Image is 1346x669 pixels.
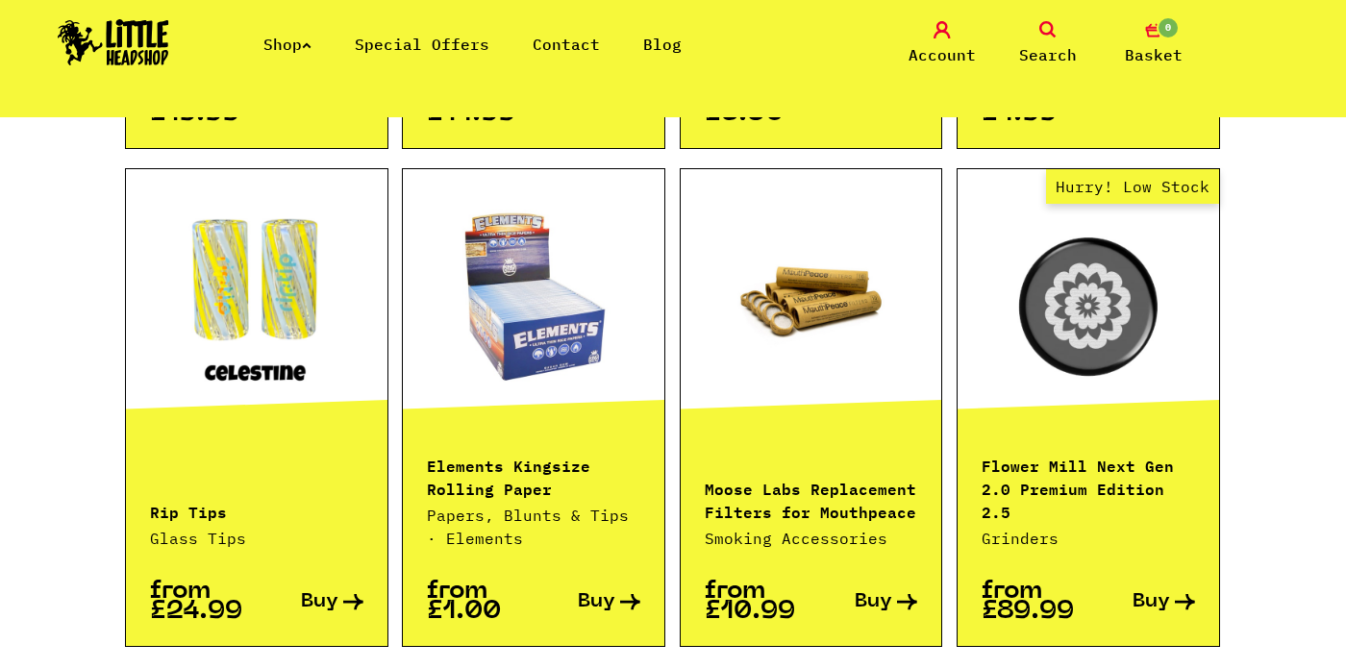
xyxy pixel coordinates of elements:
[427,84,534,124] p: from £14.99
[534,582,640,622] a: Buy
[958,203,1219,395] a: Hurry! Low Stock
[1088,582,1195,622] a: Buy
[263,35,312,54] a: Shop
[1046,169,1219,204] span: Hurry! Low Stock
[705,476,918,522] p: Moose Labs Replacement Filters for Mouthpeace
[982,453,1195,522] p: Flower Mill Next Gen 2.0 Premium Edition 2.5
[427,453,640,499] p: Elements Kingsize Rolling Paper
[982,527,1195,550] p: Grinders
[1133,592,1170,612] span: Buy
[705,84,811,124] p: from £3.50
[705,527,918,550] p: Smoking Accessories
[705,582,811,622] p: from £10.99
[150,499,363,522] p: Rip Tips
[1157,16,1180,39] span: 0
[301,592,338,612] span: Buy
[982,84,1088,124] p: from £4.99
[355,35,489,54] a: Special Offers
[982,582,1088,622] p: from £89.99
[150,582,257,622] p: from £24.99
[1125,43,1183,66] span: Basket
[578,592,615,612] span: Buy
[427,504,640,550] p: Papers, Blunts & Tips · Elements
[909,43,976,66] span: Account
[427,582,534,622] p: from £1.00
[150,527,363,550] p: Glass Tips
[1019,43,1077,66] span: Search
[257,582,363,622] a: Buy
[811,582,918,622] a: Buy
[533,35,600,54] a: Contact
[1000,21,1096,66] a: Search
[1106,21,1202,66] a: 0 Basket
[855,592,892,612] span: Buy
[643,35,682,54] a: Blog
[58,19,169,65] img: Little Head Shop Logo
[150,84,257,124] p: from £19.99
